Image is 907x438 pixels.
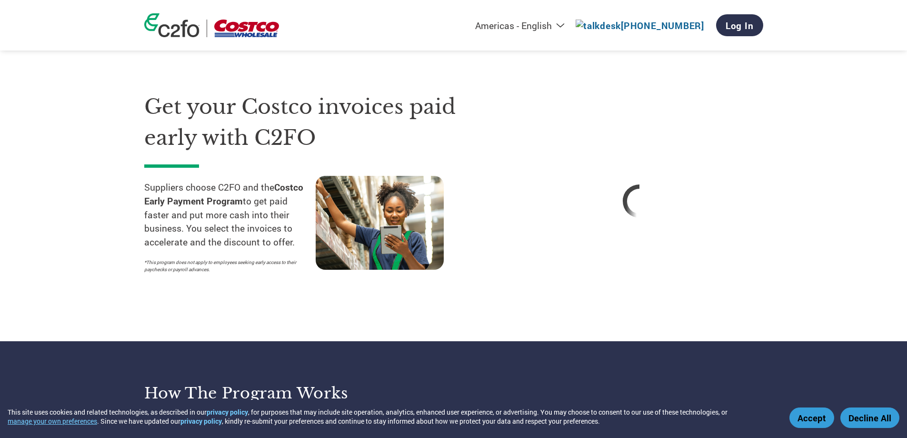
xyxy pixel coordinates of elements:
[144,259,306,273] p: *This program does not apply to employees seeking early access to their paychecks or payroll adva...
[144,92,487,153] h1: Get your Costco invoices paid early with C2FO
[716,14,763,36] a: Log In
[207,407,248,417] a: privacy policy
[144,181,316,249] p: Suppliers choose C2FO and the to get paid faster and put more cash into their business. You selec...
[8,417,97,426] button: manage your own preferences
[8,407,776,426] div: This site uses cookies and related technologies, as described in our , for purposes that may incl...
[144,13,199,37] img: c2fo logo
[576,20,621,31] img: talkdesk
[316,176,444,270] img: supply chain worker
[180,417,222,426] a: privacy policy
[789,407,834,428] button: Accept
[214,20,279,37] img: Costco
[576,20,704,31] a: [PHONE_NUMBER]
[840,407,899,428] button: Decline All
[144,384,442,403] h3: How the program works
[144,181,303,207] strong: Costco Early Payment Program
